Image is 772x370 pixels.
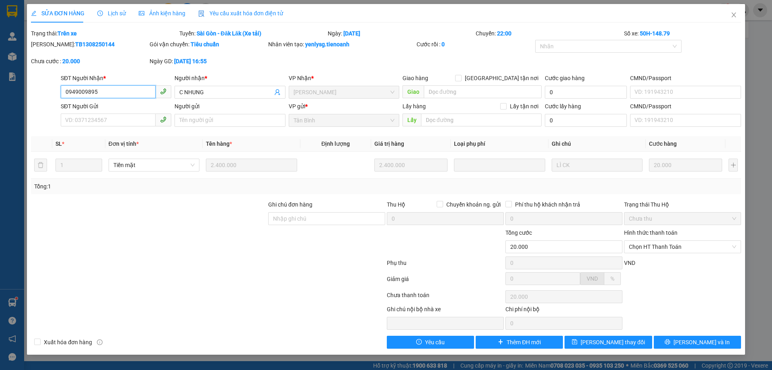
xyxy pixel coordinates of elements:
[374,159,448,172] input: 0
[673,338,730,347] span: [PERSON_NAME] và In
[57,30,77,37] b: Trên xe
[294,86,394,98] span: Cư Kuin
[729,159,737,172] button: plus
[206,159,297,172] input: VD: Bàn, Ghế
[640,30,670,37] b: 50H-148.79
[462,74,542,83] span: [GEOGRAPHIC_DATA] tận nơi
[545,75,585,81] label: Cước giao hàng
[139,10,185,17] span: Ảnh kiện hàng
[475,29,623,38] div: Chuyến:
[629,213,736,225] span: Chưa thu
[424,85,542,98] input: Dọc đường
[179,29,327,38] div: Tuyến:
[294,114,394,126] span: Tân Bình
[421,114,542,126] input: Dọc đường
[61,74,171,83] div: SĐT Người Nhận
[587,275,598,282] span: VND
[289,75,311,81] span: VP Nhận
[417,40,534,49] div: Cước rồi :
[160,116,166,123] span: phone
[402,85,424,98] span: Giao
[386,291,505,305] div: Chưa thanh toán
[443,200,504,209] span: Chuyển khoản ng. gửi
[416,339,422,345] span: exclamation-circle
[545,103,581,110] label: Cước lấy hàng
[198,10,205,17] img: icon
[374,141,404,147] span: Giá trị hàng
[139,10,144,16] span: picture
[30,29,179,38] div: Trạng thái:
[34,182,298,191] div: Tổng: 1
[624,200,741,209] div: Trạng thái Thu Hộ
[343,30,360,37] b: [DATE]
[630,74,741,83] div: CMND/Passport
[268,201,312,208] label: Ghi chú đơn hàng
[548,136,646,152] th: Ghi chú
[174,58,207,64] b: [DATE] 16:55
[723,4,745,27] button: Close
[268,40,415,49] div: Nhân viên tạo:
[268,212,385,225] input: Ghi chú đơn hàng
[41,338,95,347] span: Xuất hóa đơn hàng
[552,159,643,172] input: Ghi Chú
[649,141,677,147] span: Cước hàng
[206,141,232,147] span: Tên hàng
[629,241,736,253] span: Chọn HT Thanh Toán
[175,102,285,111] div: Người gửi
[649,159,722,172] input: 0
[55,141,62,147] span: SL
[497,30,511,37] b: 22:00
[34,159,47,172] button: delete
[507,102,542,111] span: Lấy tận nơi
[507,338,541,347] span: Thêm ĐH mới
[31,40,148,49] div: [PERSON_NAME]:
[289,102,399,111] div: VP gửi
[505,229,532,236] span: Tổng cước
[274,89,281,95] span: user-add
[425,338,445,347] span: Yêu cầu
[97,339,103,345] span: info-circle
[624,229,678,236] label: Hình thức thanh toán
[150,40,267,49] div: Gói vận chuyển:
[572,339,577,345] span: save
[160,88,166,95] span: phone
[327,29,475,38] div: Ngày:
[654,336,741,349] button: printer[PERSON_NAME] và In
[321,141,350,147] span: Định lượng
[545,86,627,99] input: Cước giao hàng
[197,30,261,37] b: Sài Gòn - Đăk Lăk (Xe tải)
[402,114,421,126] span: Lấy
[75,41,115,48] b: TB1308250144
[386,258,505,273] div: Phụ thu
[31,57,148,66] div: Chưa cước :
[610,275,614,282] span: %
[581,338,645,347] span: [PERSON_NAME] thay đổi
[441,41,445,48] b: 0
[150,57,267,66] div: Ngày GD:
[451,136,548,152] th: Loại phụ phí
[386,275,505,289] div: Giảm giá
[387,305,504,317] div: Ghi chú nội bộ nhà xe
[476,336,563,349] button: plusThêm ĐH mới
[62,58,80,64] b: 20.000
[175,74,285,83] div: Người nhận
[31,10,37,16] span: edit
[402,75,428,81] span: Giao hàng
[97,10,103,16] span: clock-circle
[402,103,426,110] span: Lấy hàng
[305,41,349,48] b: yenlysg.tienoanh
[61,102,171,111] div: SĐT Người Gửi
[109,141,139,147] span: Đơn vị tính
[565,336,652,349] button: save[PERSON_NAME] thay đổi
[624,260,635,266] span: VND
[31,10,84,17] span: SỬA ĐƠN HÀNG
[630,102,741,111] div: CMND/Passport
[191,41,219,48] b: Tiêu chuẩn
[498,339,503,345] span: plus
[97,10,126,17] span: Lịch sử
[512,200,583,209] span: Phí thu hộ khách nhận trả
[505,305,622,317] div: Chi phí nội bộ
[731,12,737,18] span: close
[387,336,474,349] button: exclamation-circleYêu cầu
[623,29,742,38] div: Số xe:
